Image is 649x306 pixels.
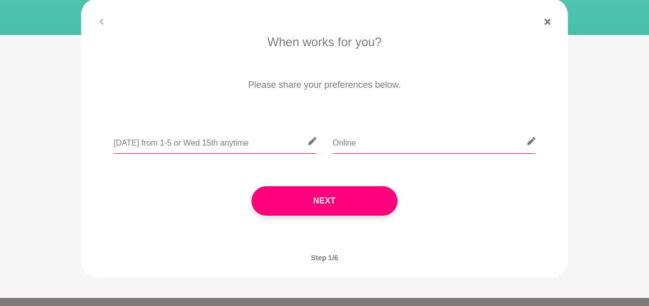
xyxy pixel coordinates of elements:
p: Please share your preferences below. [95,78,554,92]
p: When works for you? [95,33,554,51]
span: Step 1/6 [299,242,350,274]
button: Next [251,186,398,216]
input: Online or in-person? [333,129,535,154]
input: Suggest 2-3 dates and times over the next 3 weeks [114,129,316,154]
